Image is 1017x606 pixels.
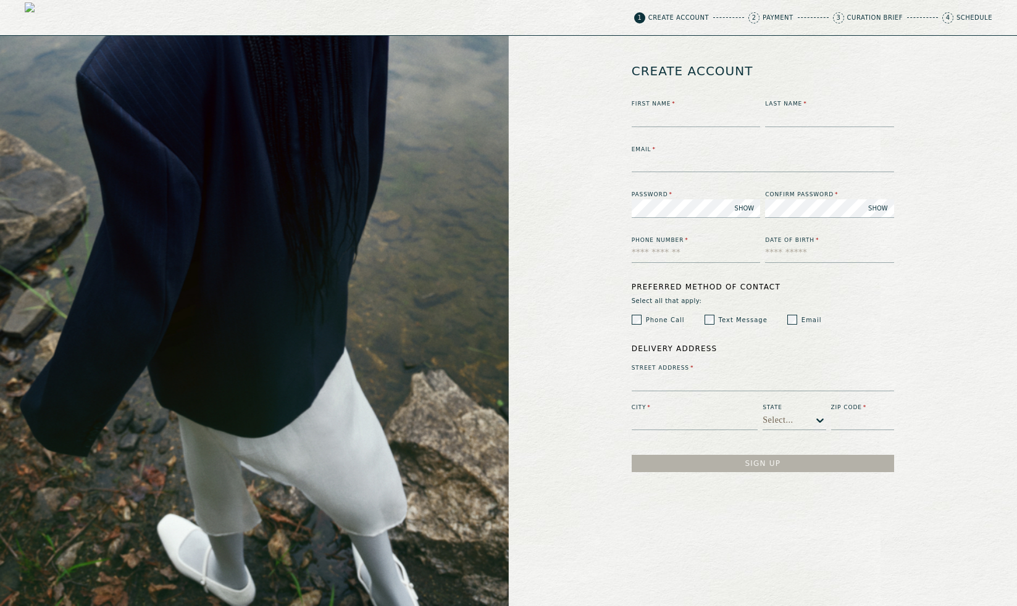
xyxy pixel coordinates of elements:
[735,204,755,213] span: SHOW
[942,12,953,23] span: 4
[632,146,894,154] label: Email
[831,404,894,412] label: Zip Code
[632,54,753,88] h1: create account
[646,315,685,325] label: Phone Call
[632,191,761,199] label: Password
[765,100,894,109] label: Last Name
[632,236,761,245] label: Phone Number
[634,12,645,23] span: 1
[719,315,768,325] label: Text Message
[868,204,888,213] span: SHOW
[748,12,760,23] span: 2
[632,297,894,305] span: Select all that apply:
[763,15,793,21] p: Payment
[632,100,761,109] label: First Name
[632,404,758,412] label: City
[956,15,992,21] p: Schedule
[763,415,793,425] div: Select...
[632,364,894,373] label: Street Address
[648,15,709,21] p: Create Account
[632,343,894,354] label: Delivery Address
[25,2,55,33] img: logo
[847,15,903,21] p: Curation Brief
[765,236,894,245] label: Date of Birth
[801,315,822,325] label: Email
[833,12,844,23] span: 3
[632,455,894,472] button: Sign Up
[765,191,894,199] label: Confirm password
[763,404,826,412] label: State
[632,281,894,293] label: Preferred method of contact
